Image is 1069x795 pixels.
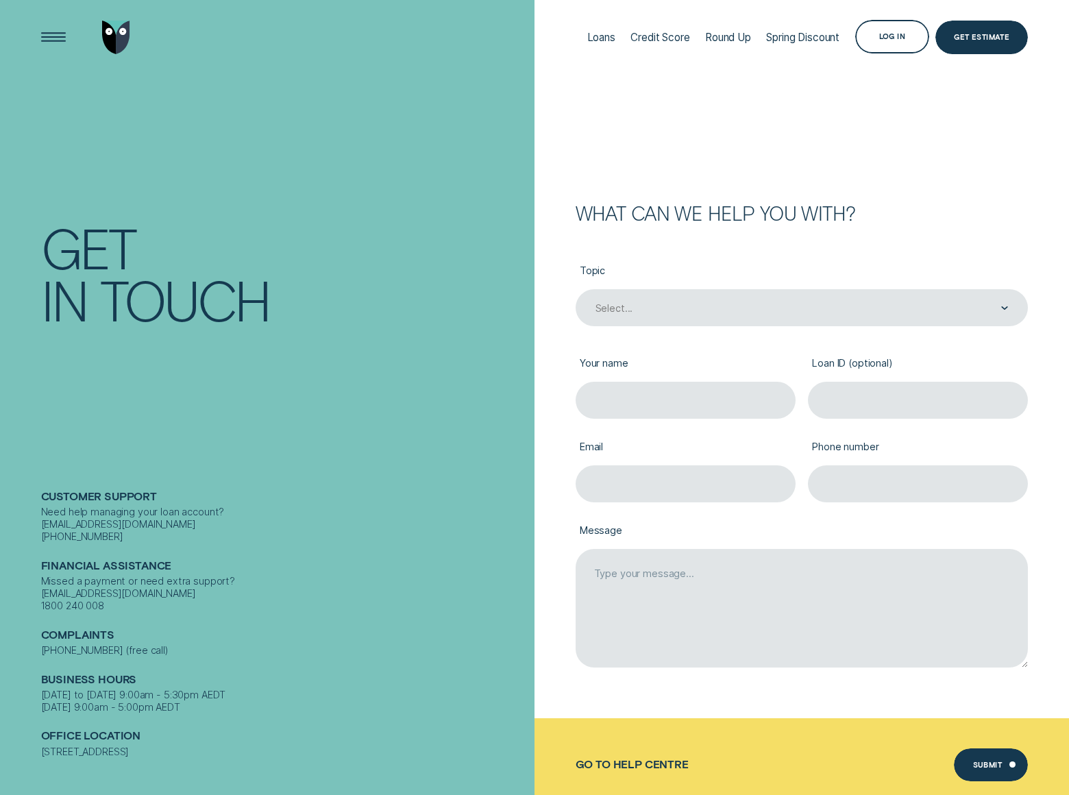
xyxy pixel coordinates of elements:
label: Loan ID (optional) [808,347,1028,382]
div: Loans [587,31,615,44]
label: Email [576,431,796,465]
div: [STREET_ADDRESS] [41,746,528,758]
div: Need help managing your loan account? [EMAIL_ADDRESS][DOMAIN_NAME] [PHONE_NUMBER] [41,506,528,543]
div: Missed a payment or need extra support? [EMAIL_ADDRESS][DOMAIN_NAME] 1800 240 008 [41,575,528,612]
label: Phone number [808,431,1028,465]
div: Get [41,222,136,274]
label: Your name [576,347,796,382]
a: Get Estimate [935,21,1028,54]
label: Message [576,515,1029,549]
button: Log in [855,20,929,53]
h2: What can we help you with? [576,204,1029,223]
div: In [41,274,88,326]
div: Touch [100,274,270,326]
label: Topic [576,255,1029,289]
button: Submit [954,748,1028,782]
h2: Business Hours [41,673,528,689]
h1: Get In Touch [41,222,528,326]
h2: Customer support [41,490,528,506]
div: Spring Discount [766,31,839,44]
h2: Financial assistance [41,559,528,575]
div: [PHONE_NUMBER] (free call) [41,644,528,657]
img: Wisr [102,21,130,54]
div: [DATE] to [DATE] 9:00am - 5:30pm AEDT [DATE] 9:00am - 5:00pm AEDT [41,689,528,713]
div: Round Up [705,31,751,44]
div: Select... [595,302,633,315]
a: Go to Help Centre [576,758,689,771]
div: Credit Score [630,31,689,44]
h2: Office Location [41,729,528,745]
h2: Complaints [41,628,528,644]
button: Open Menu [36,21,70,54]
